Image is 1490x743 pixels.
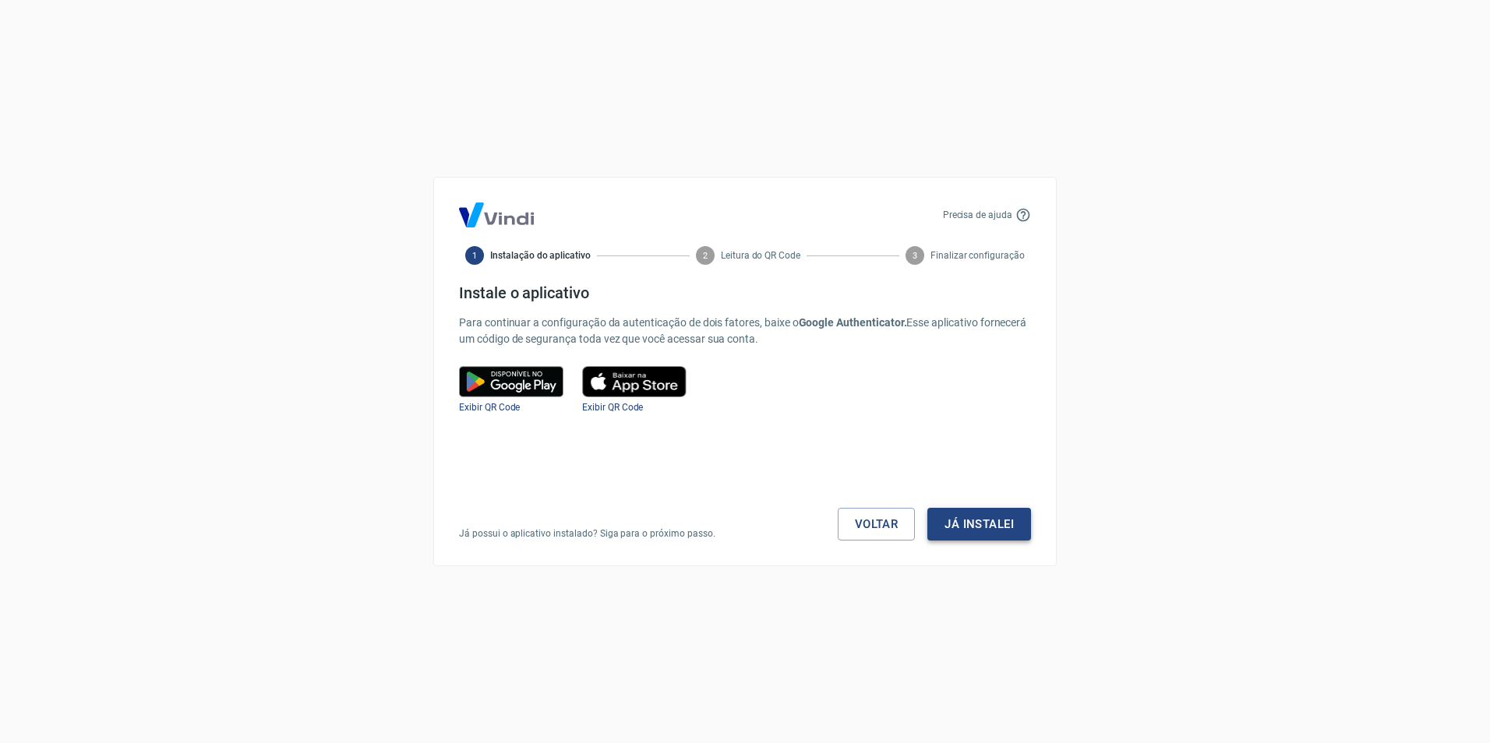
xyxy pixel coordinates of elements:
p: Já possui o aplicativo instalado? Siga para o próximo passo. [459,526,715,541]
p: Precisa de ajuda [943,208,1012,222]
span: Leitura do QR Code [721,248,800,262]
a: Voltar [838,508,916,541]
p: Para continuar a configuração da autenticação de dois fatores, baixe o Esse aplicativo fornecerá ... [459,315,1031,347]
h4: Instale o aplicativo [459,283,1031,302]
button: Já instalei [927,508,1031,541]
a: Exibir QR Code [459,402,520,413]
span: Finalizar configuração [930,248,1025,262]
b: Google Authenticator. [799,316,907,329]
text: 1 [472,251,477,261]
a: Exibir QR Code [582,402,643,413]
img: Logo Vind [459,202,534,227]
span: Instalação do aplicativo [490,248,591,262]
img: play [582,366,687,397]
text: 2 [703,251,708,261]
img: google play [459,366,563,397]
text: 3 [913,251,917,261]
